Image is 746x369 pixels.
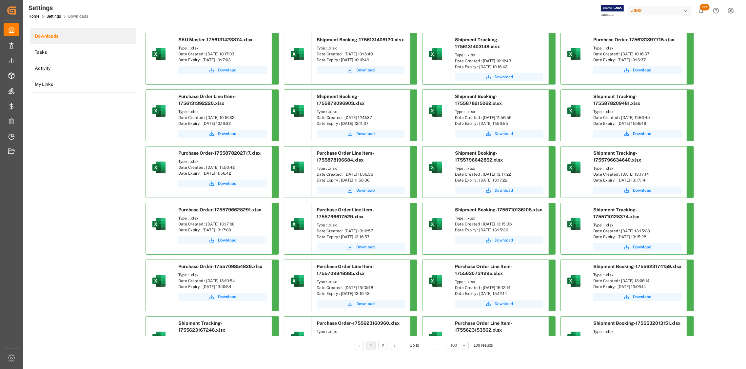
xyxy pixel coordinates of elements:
[633,187,651,193] span: Download
[317,186,405,194] button: Download
[317,300,405,308] button: Download
[593,272,682,278] div: Type : .xlsx
[151,273,167,289] img: microsoft-excel-2019--v1.png
[30,44,136,60] li: Tasks
[566,216,582,232] img: microsoft-excel-2019--v1.png
[382,343,384,348] a: 2
[366,341,376,350] li: 1
[455,58,543,64] div: Date Created : [DATE] 10:16:43
[317,320,400,326] span: Purchase Order-1755623160960.xlsx
[218,237,236,243] span: Download
[455,115,543,121] div: Date Created : [DATE] 11:56:55
[317,66,405,74] button: Download
[566,46,582,62] img: microsoft-excel-2019--v1.png
[356,131,375,137] span: Download
[593,335,682,340] div: Date Created : [DATE] 11:46:53
[317,329,405,335] div: Type : .xlsx
[593,165,682,171] div: Type : .xlsx
[317,243,405,251] button: Download
[455,236,543,244] button: Download
[428,273,443,289] img: microsoft-excel-2019--v1.png
[317,264,374,276] span: Purchase Order Line Item-1755709848385.xlsx
[628,4,694,17] button: JIMS
[289,216,305,232] img: microsoft-excel-2019--v1.png
[633,131,651,137] span: Download
[455,291,543,297] div: Date Expiry : [DATE] 15:12:14
[446,341,469,350] button: open menu
[317,171,405,177] div: Date Created : [DATE] 11:56:36
[455,37,500,49] span: Shipment Tracking-1756131403148.xlsx
[593,171,682,177] div: Date Created : [DATE] 13:17:14
[317,228,405,234] div: Date Created : [DATE] 13:16:57
[455,177,543,183] div: Date Expiry : [DATE] 13:17:22
[593,243,682,251] button: Download
[455,320,513,333] span: Purchase Order Line Item-1755623153562.xlsx
[178,130,267,138] button: Download
[566,330,582,345] img: microsoft-excel-2019--v1.png
[455,227,543,233] div: Date Expiry : [DATE] 13:15:36
[455,300,543,308] button: Download
[178,207,261,212] span: Purchase Order-1755796628291.xlsx
[428,330,443,345] img: microsoft-excel-2019--v1.png
[317,94,364,106] span: Shipment Booking-1755879096903.xlsx
[317,51,405,57] div: Date Created : [DATE] 10:16:49
[356,244,375,250] span: Download
[455,215,543,221] div: Type : .xlsx
[151,46,167,62] img: microsoft-excel-2019--v1.png
[289,330,305,345] img: microsoft-excel-2019--v1.png
[455,336,543,341] div: Type : .xlsx
[455,165,543,171] div: Type : .xlsx
[178,180,267,187] a: Download
[455,285,543,291] div: Date Created : [DATE] 15:12:14
[593,66,682,74] a: Download
[409,341,441,350] div: Go to
[317,291,405,297] div: Date Expiry : [DATE] 13:10:48
[428,216,443,232] img: microsoft-excel-2019--v1.png
[178,109,267,115] div: Type : .xlsx
[317,37,404,42] span: Shipment Booking-1756131409120.xlsx
[455,109,543,115] div: Type : .xlsx
[317,177,405,183] div: Date Expiry : [DATE] 11:56:36
[628,6,691,15] div: JIMS
[455,121,543,126] div: Date Expiry : [DATE] 11:56:55
[593,130,682,138] button: Download
[428,46,443,62] img: microsoft-excel-2019--v1.png
[633,67,651,73] span: Download
[455,186,543,194] button: Download
[390,341,399,350] li: Next Page
[317,279,405,285] div: Type : .xlsx
[694,3,709,18] button: show 102 new notifications
[593,329,682,335] div: Type : .xlsx
[289,160,305,175] img: microsoft-excel-2019--v1.png
[317,222,405,228] div: Type : .xlsx
[30,76,136,92] a: My Links
[178,336,267,341] div: Type : .xlsx
[151,216,167,232] img: microsoft-excel-2019--v1.png
[601,5,624,16] img: Exertis%20JAM%20-%20Email%20Logo.jpg_1722504956.jpg
[218,294,236,300] span: Download
[218,181,236,186] span: Download
[356,301,375,307] span: Download
[455,130,543,138] button: Download
[178,159,267,165] div: Type : .xlsx
[317,165,405,171] div: Type : .xlsx
[289,273,305,289] img: microsoft-excel-2019--v1.png
[593,51,682,57] div: Date Created : [DATE] 10:16:37
[30,60,136,76] li: Activity
[178,236,267,244] button: Download
[593,186,682,194] a: Download
[30,28,136,44] a: Downloads
[317,234,405,240] div: Date Expiry : [DATE] 13:16:57
[178,293,267,301] button: Download
[455,221,543,227] div: Date Created : [DATE] 13:15:36
[495,237,513,243] span: Download
[317,45,405,51] div: Type : .xlsx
